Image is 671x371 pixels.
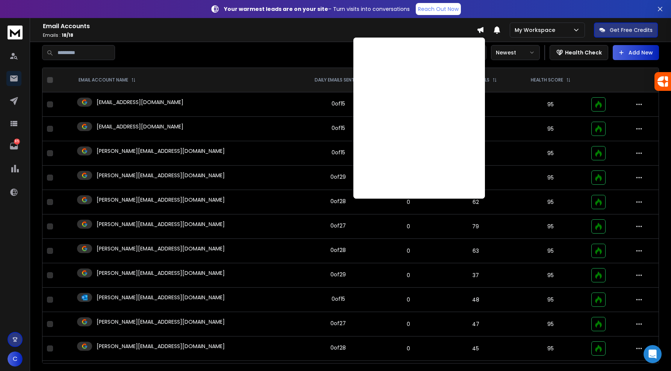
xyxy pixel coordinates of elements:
[514,166,587,190] td: 95
[330,271,346,278] div: 0 of 29
[8,351,23,366] button: C
[224,5,328,13] strong: Your warmest leads are on your site
[613,45,659,60] button: Add New
[384,320,433,328] p: 0
[491,45,540,60] button: Newest
[330,246,346,254] div: 0 of 28
[437,312,514,336] td: 47
[565,49,602,56] p: Health Check
[224,5,410,13] p: – Turn visits into conversations
[437,263,514,288] td: 37
[332,100,345,107] div: 0 of 15
[514,312,587,336] td: 95
[514,288,587,312] td: 95
[43,32,477,38] p: Emails :
[332,124,345,132] div: 0 of 15
[14,139,20,145] p: 85
[97,196,225,204] p: [PERSON_NAME][EMAIL_ADDRESS][DOMAIN_NAME]
[514,239,587,263] td: 95
[97,245,225,252] p: [PERSON_NAME][EMAIL_ADDRESS][DOMAIN_NAME]
[384,296,433,303] p: 0
[97,269,225,277] p: [PERSON_NAME][EMAIL_ADDRESS][DOMAIN_NAME]
[97,147,225,155] p: [PERSON_NAME][EMAIL_ADDRESS][DOMAIN_NAME]
[384,247,433,255] p: 0
[97,98,183,106] p: [EMAIL_ADDRESS][DOMAIN_NAME]
[97,123,183,130] p: [EMAIL_ADDRESS][DOMAIN_NAME]
[437,239,514,263] td: 63
[330,344,346,351] div: 0 of 28
[416,3,461,15] a: Reach Out Now
[384,223,433,230] p: 0
[97,294,225,301] p: [PERSON_NAME][EMAIL_ADDRESS][DOMAIN_NAME]
[384,271,433,279] p: 0
[514,263,587,288] td: 95
[514,92,587,117] td: 95
[8,26,23,39] img: logo
[514,214,587,239] td: 95
[437,214,514,239] td: 79
[97,220,225,228] p: [PERSON_NAME][EMAIL_ADDRESS][DOMAIN_NAME]
[330,320,346,327] div: 0 of 27
[531,77,563,83] p: HEALTH SCORE
[644,345,662,363] div: Open Intercom Messenger
[514,336,587,361] td: 95
[610,26,653,34] p: Get Free Credits
[79,77,136,83] div: EMAIL ACCOUNT NAME
[332,295,345,303] div: 0 of 15
[315,77,354,83] p: DAILY EMAILS SENT
[437,288,514,312] td: 48
[514,141,587,166] td: 95
[437,336,514,361] td: 45
[330,198,346,205] div: 0 of 28
[97,342,225,350] p: [PERSON_NAME][EMAIL_ADDRESS][DOMAIN_NAME]
[514,190,587,214] td: 95
[330,222,346,229] div: 0 of 27
[332,149,345,156] div: 0 of 15
[418,5,459,13] p: Reach Out Now
[515,26,558,34] p: My Workspace
[330,173,346,181] div: 0 of 29
[97,318,225,326] p: [PERSON_NAME][EMAIL_ADDRESS][DOMAIN_NAME]
[594,23,658,38] button: Get Free Credits
[6,139,21,154] a: 85
[384,198,433,206] p: 0
[384,345,433,352] p: 0
[514,117,587,141] td: 95
[437,190,514,214] td: 62
[550,45,608,60] button: Health Check
[97,172,225,179] p: [PERSON_NAME][EMAIL_ADDRESS][DOMAIN_NAME]
[43,22,477,31] h1: Email Accounts
[62,32,73,38] span: 18 / 18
